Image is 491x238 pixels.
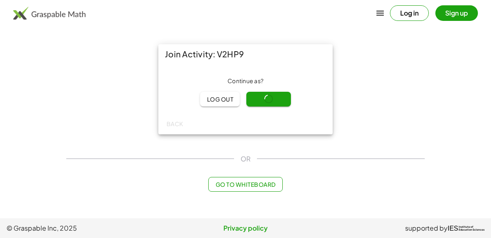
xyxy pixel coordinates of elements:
button: Log in [390,5,429,21]
span: OR [241,154,250,164]
div: Continue as ? [165,77,326,85]
a: Privacy policy [166,223,325,233]
span: Institute of Education Sciences [459,226,484,231]
button: Sign up [435,5,478,21]
button: Go to Whiteboard [208,177,282,192]
span: Log out [207,95,233,103]
span: supported by [405,223,448,233]
span: © Graspable Inc, 2025 [7,223,166,233]
div: Join Activity: V2HP9 [158,44,333,64]
span: IES [448,224,458,232]
span: Go to Whiteboard [215,181,275,188]
a: IESInstitute ofEducation Sciences [448,223,484,233]
button: Log out [200,92,240,107]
